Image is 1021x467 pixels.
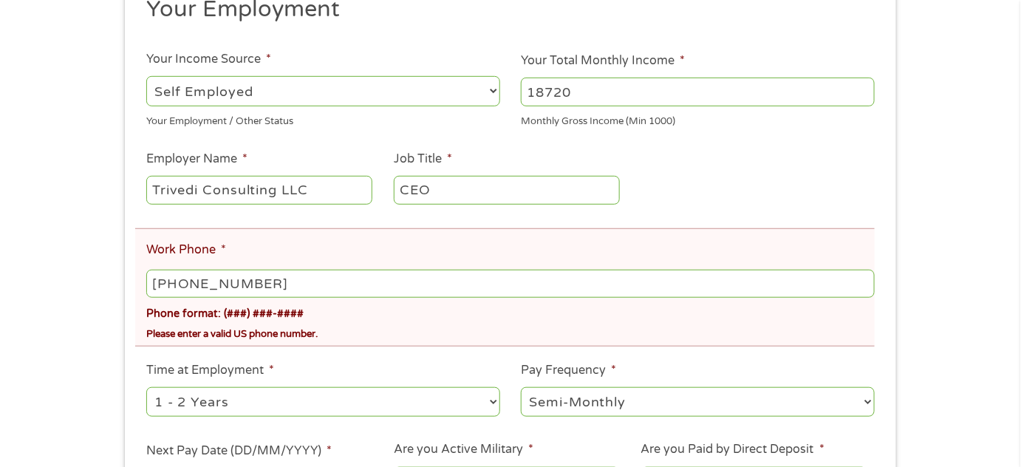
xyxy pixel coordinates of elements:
[146,443,332,459] label: Next Pay Date (DD/MM/YYYY)
[394,176,620,204] input: Cashier
[521,78,875,106] input: 1800
[146,151,247,167] label: Employer Name
[521,363,616,378] label: Pay Frequency
[146,270,875,298] input: (231) 754-4010
[146,301,875,322] div: Phone format: (###) ###-####
[521,53,685,69] label: Your Total Monthly Income
[146,321,875,341] div: Please enter a valid US phone number.
[146,109,500,129] div: Your Employment / Other Status
[146,52,271,67] label: Your Income Source
[146,363,274,378] label: Time at Employment
[146,176,372,204] input: Walmart
[146,242,226,258] label: Work Phone
[394,442,533,457] label: Are you Active Military
[641,442,824,457] label: Are you Paid by Direct Deposit
[394,151,452,167] label: Job Title
[521,109,875,129] div: Monthly Gross Income (Min 1000)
